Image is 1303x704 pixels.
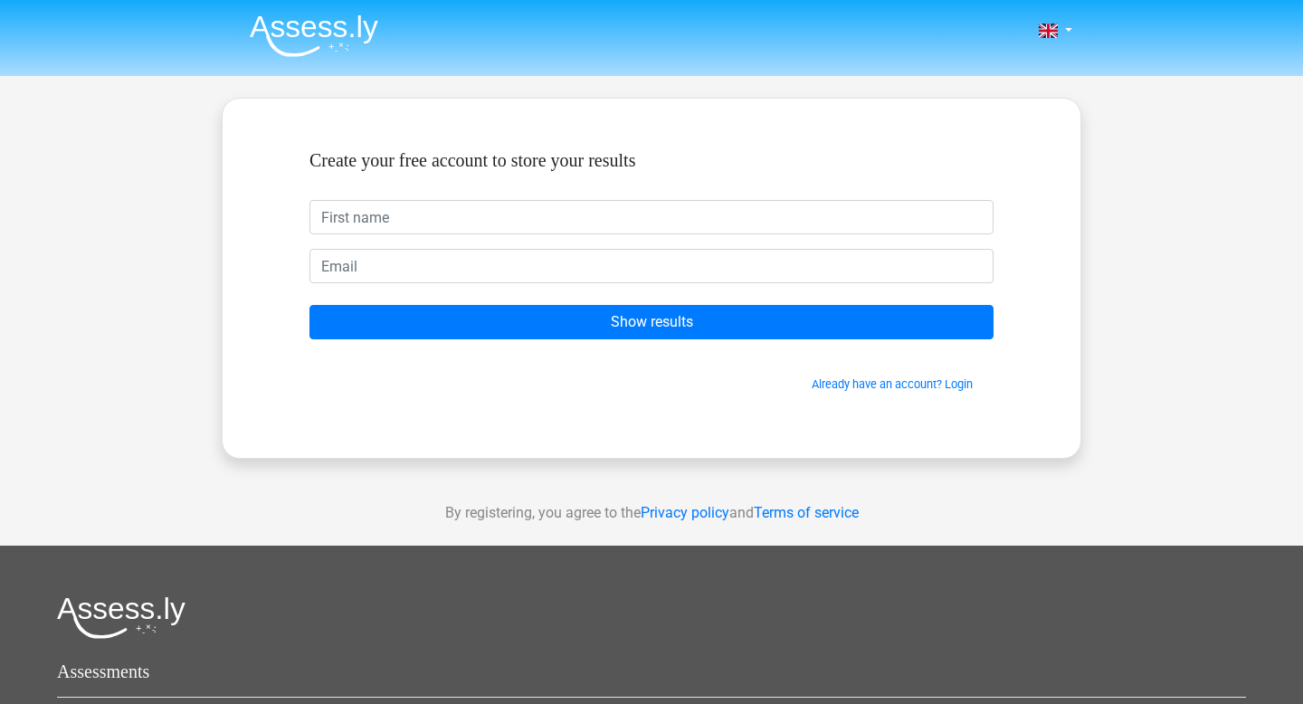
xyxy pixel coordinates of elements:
[309,200,994,234] input: First name
[57,661,1246,682] h5: Assessments
[309,149,994,171] h5: Create your free account to store your results
[641,504,729,521] a: Privacy policy
[57,596,185,639] img: Assessly logo
[812,377,973,391] a: Already have an account? Login
[309,305,994,339] input: Show results
[309,249,994,283] input: Email
[754,504,859,521] a: Terms of service
[250,14,378,57] img: Assessly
